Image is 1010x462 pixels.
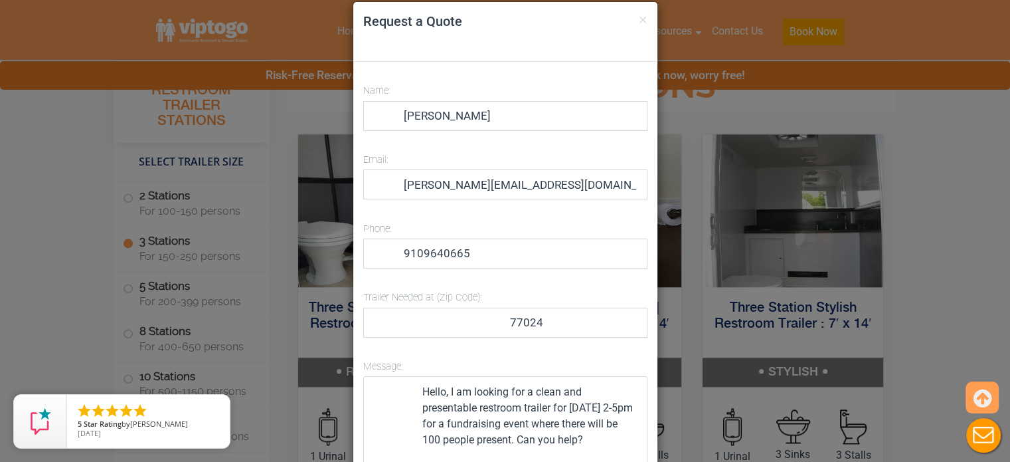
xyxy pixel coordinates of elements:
[363,81,390,100] label: Name:
[363,150,388,170] label: Email:
[84,419,122,429] span: Star Rating
[78,428,101,438] span: [DATE]
[27,408,54,435] img: Review Rating
[363,357,403,376] label: Message:
[118,403,134,419] li: 
[363,288,482,307] label: Trailer Needed at (Zip Code):
[78,419,82,429] span: 5
[639,11,647,27] button: ×
[76,403,92,419] li: 
[130,419,188,429] span: [PERSON_NAME]
[363,12,647,31] h4: Request a Quote
[78,420,219,429] span: by
[90,403,106,419] li: 
[104,403,120,419] li: 
[132,403,148,419] li: 
[957,409,1010,462] button: Live Chat
[363,219,392,239] label: Phone:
